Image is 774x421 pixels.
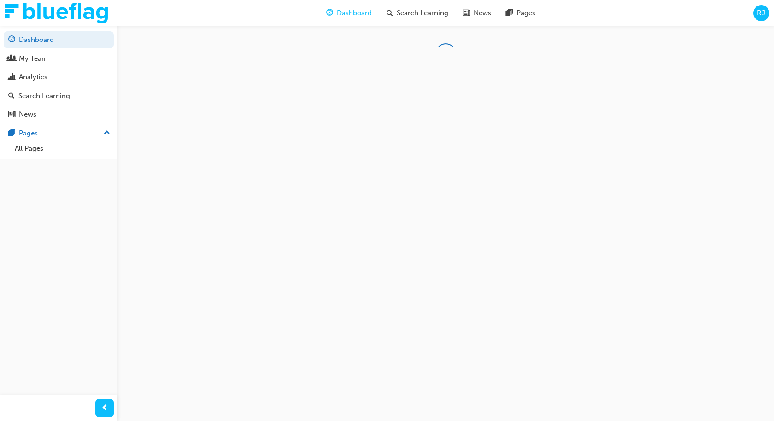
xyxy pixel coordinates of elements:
[379,4,456,23] a: search-iconSearch Learning
[4,125,114,142] button: Pages
[11,141,114,156] a: All Pages
[463,7,470,19] span: news-icon
[8,129,15,138] span: pages-icon
[19,72,47,82] div: Analytics
[4,50,114,67] a: My Team
[319,4,379,23] a: guage-iconDashboard
[5,3,108,23] img: Trak
[498,4,543,23] a: pages-iconPages
[506,7,513,19] span: pages-icon
[19,53,48,64] div: My Team
[757,8,765,18] span: RJ
[8,73,15,82] span: chart-icon
[8,55,15,63] span: people-icon
[18,91,70,101] div: Search Learning
[397,8,448,18] span: Search Learning
[456,4,498,23] a: news-iconNews
[4,88,114,105] a: Search Learning
[8,92,15,100] span: search-icon
[753,5,769,21] button: RJ
[516,8,535,18] span: Pages
[19,128,38,139] div: Pages
[8,36,15,44] span: guage-icon
[4,106,114,123] a: News
[104,127,110,139] span: up-icon
[387,7,393,19] span: search-icon
[337,8,372,18] span: Dashboard
[4,31,114,123] div: DashboardMy TeamAnalyticsSearch LearningNews
[19,109,36,120] div: News
[4,31,114,48] a: Dashboard
[4,69,114,86] a: Analytics
[474,8,491,18] span: News
[101,403,108,414] span: prev-icon
[8,111,15,119] span: news-icon
[326,7,333,19] span: guage-icon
